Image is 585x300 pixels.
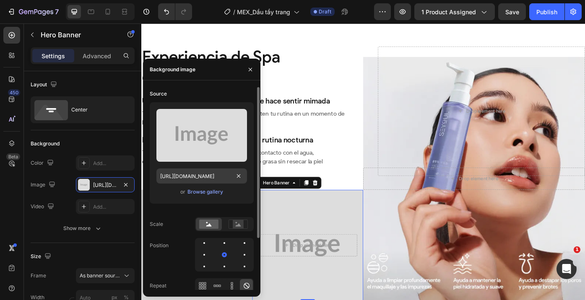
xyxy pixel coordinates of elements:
[233,8,235,16] span: /
[150,90,167,98] div: Source
[421,8,476,16] span: 1 product assigned
[31,221,135,236] button: Show more
[80,272,121,279] span: As banner source
[505,8,519,16] span: Save
[31,272,46,279] label: Frame
[136,177,170,184] div: Hero Banner
[180,187,185,197] span: or
[156,168,247,184] input: https://example.com/image.jpg
[6,153,20,160] div: Beta
[71,100,122,119] div: Center
[369,96,413,103] div: Drop element here
[237,8,290,16] span: MEX_Dầu tẩy trang
[55,7,59,17] p: 7
[319,8,331,16] span: Draft
[93,181,117,189] div: [URL][DOMAIN_NAME]
[187,188,224,196] button: Browse gallery
[172,248,216,255] div: Drop element here
[574,246,580,253] span: 1
[150,242,169,249] div: Position
[150,220,163,228] div: Scale
[498,3,526,20] button: Save
[83,52,111,60] p: Advanced
[42,52,65,60] p: Settings
[46,248,90,255] div: Drop element here
[31,201,56,212] div: Video
[158,3,192,20] div: Undo/Redo
[31,79,59,91] div: Layout
[150,66,195,73] div: Background image
[150,282,166,290] div: Repeat
[3,3,62,20] button: 7
[536,8,557,16] div: Publish
[31,140,60,147] div: Background
[31,158,55,169] div: Color
[41,30,112,40] p: Hero Banner
[76,268,135,283] button: As banner source
[556,259,577,279] iframe: Intercom live chat
[93,160,133,167] div: Add...
[8,89,20,96] div: 450
[529,3,564,20] button: Publish
[31,251,53,262] div: Size
[414,3,495,20] button: 1 product assigned
[63,224,102,233] div: Show more
[156,109,247,162] img: preview-image
[93,203,133,211] div: Add...
[141,23,585,300] iframe: Design area
[31,179,57,191] div: Image
[360,173,405,179] div: Drop element here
